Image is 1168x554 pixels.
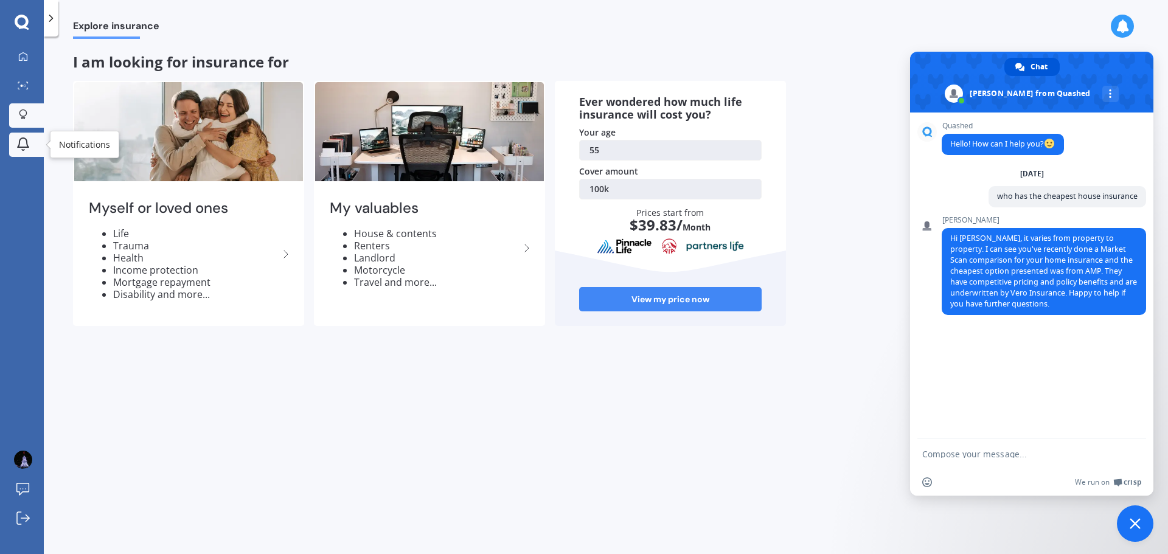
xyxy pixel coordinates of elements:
li: Travel and more... [354,276,520,288]
span: Hi [PERSON_NAME], it varies from property to property. I can see you've recently done a Market Sc... [950,233,1137,309]
img: Myself or loved ones [74,82,303,181]
h2: My valuables [330,199,520,218]
div: [DATE] [1020,170,1044,178]
span: Insert an emoji [922,477,932,487]
a: View my price now [579,287,762,311]
img: ACg8ocLEOU1wuWz2G4attQ7dmK4XcWBFxc4NG6kuv0RNuGOJweLOKCA=s96-c [14,451,32,469]
div: Close chat [1117,505,1153,542]
li: Trauma [113,240,279,252]
li: Disability and more... [113,288,279,300]
li: Income protection [113,264,279,276]
img: aia [662,238,676,254]
li: Motorcycle [354,264,520,276]
div: Cover amount [579,165,762,178]
div: Prices start from [592,207,749,244]
span: [PERSON_NAME] [942,216,1146,224]
h2: Myself or loved ones [89,199,279,218]
div: Ever wondered how much life insurance will cost you? [579,95,762,122]
textarea: Compose your message... [922,449,1114,458]
li: Life [113,227,279,240]
span: Month [683,221,711,233]
span: Quashed [942,122,1064,130]
span: $ 39.83 / [630,215,683,235]
li: Health [113,252,279,264]
span: Crisp [1124,477,1141,487]
li: Renters [354,240,520,252]
span: Chat [1031,58,1048,76]
div: Notifications [59,139,110,151]
li: Mortgage repayment [113,276,279,288]
a: 100k [579,179,762,199]
img: pinnacle [597,238,653,254]
span: We run on [1075,477,1110,487]
span: who has the cheapest house insurance [997,191,1138,201]
img: partnersLife [686,241,745,252]
img: My valuables [315,82,544,181]
div: Your age [579,126,762,139]
div: More channels [1102,86,1119,102]
li: Landlord [354,252,520,264]
div: Chat [1004,58,1060,76]
span: I am looking for insurance for [73,52,289,72]
li: House & contents [354,227,520,240]
a: We run onCrisp [1075,477,1141,487]
span: Explore insurance [73,20,159,36]
a: 55 [579,140,762,161]
span: Hello! How can I help you? [950,139,1055,149]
